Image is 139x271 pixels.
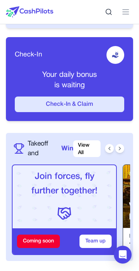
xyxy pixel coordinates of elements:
[15,97,124,112] button: Check-In & Claim
[73,140,101,157] a: View All
[15,50,42,60] span: Check-In
[114,246,132,264] div: Open Intercom Messenger
[112,51,119,59] img: receive-dollar
[18,170,110,199] p: Join forces, fly further together!
[61,144,73,153] span: Win
[17,235,60,248] div: Coming soon
[28,139,73,159] a: Takeoff andWin
[79,235,112,248] button: Team up
[15,70,124,80] p: Your daily bonus
[54,82,85,89] span: is waiting
[6,6,53,17] img: CashPilots Logo
[28,139,58,159] span: Takeoff and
